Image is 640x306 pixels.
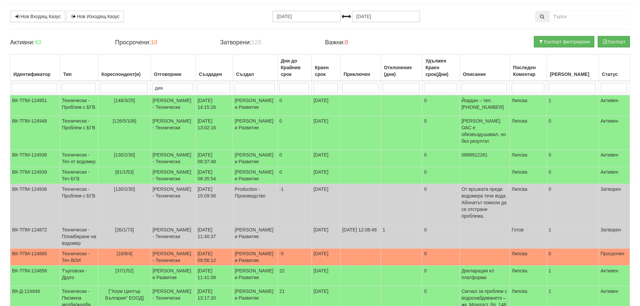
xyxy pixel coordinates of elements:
[196,184,233,225] td: [DATE] 15:09:56
[422,54,460,81] th: Удължен Краен срок(Дни): No sort applied, activate to apply an ascending sort
[151,225,196,249] td: [PERSON_NAME] - Технически
[312,249,340,266] td: [DATE]
[10,39,105,46] h4: Активни:
[422,95,460,116] td: 0
[153,70,194,79] div: Отговорник
[422,184,460,225] td: 0
[512,227,524,232] span: Готов
[512,251,527,256] span: Липсва
[422,249,460,266] td: 0
[312,54,340,81] th: Краен срок: No sort applied, activate to apply an ascending sort
[424,56,458,79] div: Удължен Краен срок(Дни)
[547,167,599,184] td: 0
[233,116,278,150] td: [PERSON_NAME] и Развитие
[422,167,460,184] td: 0
[547,249,599,266] td: 0
[340,54,381,81] th: Приключен: No sort applied, activate to apply an ascending sort
[10,184,60,225] td: ВК-ТПМ-124936
[462,70,508,79] div: Описание
[62,70,96,79] div: Тип
[151,54,196,81] th: Отговорник: No sort applied, activate to apply an ascending sort
[196,116,233,150] td: [DATE] 13:02:16
[547,116,599,150] td: 0
[512,268,527,273] span: Липсва
[599,266,630,286] td: Активен
[598,36,630,47] button: Експорт
[60,184,98,225] td: Технически - Проблем с БГВ
[381,225,422,249] td: 1
[599,167,630,184] td: Активен
[60,167,98,184] td: Технически - Теч БГВ
[345,39,348,46] b: 0
[60,54,98,81] th: Тип: No sort applied, activate to apply an ascending sort
[512,152,527,158] span: Липсва
[512,186,527,192] span: Липсва
[233,150,278,167] td: [PERSON_NAME] и Развитие
[312,266,340,286] td: [DATE]
[98,54,151,81] th: Кореспондент(и): No sort applied, activate to apply an ascending sort
[115,268,134,273] span: [37/1/52]
[599,95,630,116] td: Активен
[114,186,135,192] span: [130/2/30]
[547,95,599,116] td: 1
[196,54,233,81] th: Създаден: No sort applied, activate to apply an ascending sort
[278,54,311,81] th: Дни до Крайния срок: No sort applied, activate to apply an ascending sort
[381,54,422,81] th: Отклонение (дни): No sort applied, activate to apply an ascending sort
[67,11,124,22] a: Нов Изходящ Казус
[312,167,340,184] td: [DATE]
[198,70,231,79] div: Създаден
[12,70,58,79] div: Идентификатор
[601,70,628,79] div: Статус
[233,167,278,184] td: [PERSON_NAME] и Развитие
[512,169,527,175] span: Липсва
[196,266,233,286] td: [DATE] 11:41:08
[549,70,597,79] div: [PERSON_NAME]
[280,56,310,79] div: Дни до Крайния срок
[10,249,60,266] td: ВК-ТПМ-124865
[512,98,527,103] span: Липсва
[547,54,599,81] th: Брой Файлове: No sort applied, activate to apply an ascending sort
[599,54,630,81] th: Статус: No sort applied, activate to apply an ascending sort
[196,167,233,184] td: [DATE] 08:35:54
[534,36,594,47] button: Експорт филтрирани
[462,97,508,111] p: Йордан – тел. [PHONE_NUMBER]
[233,184,278,225] td: Production - Производство
[196,225,233,249] td: [DATE] 11:40:37
[547,184,599,225] td: 0
[462,151,508,158] p: 0888912261
[151,150,196,167] td: [PERSON_NAME] - Технически
[280,251,284,256] span: -5
[280,169,282,175] span: 0
[60,249,98,266] td: Технически - Теч ВОИ
[151,39,157,46] b: 10
[422,150,460,167] td: 0
[599,116,630,150] td: Активен
[60,225,98,249] td: Технически - Пломбиране на водомер
[10,54,60,81] th: Идентификатор: No sort applied, activate to apply an ascending sort
[151,116,196,150] td: [PERSON_NAME] - Технически
[599,150,630,167] td: Активен
[151,167,196,184] td: [PERSON_NAME] - Технически
[340,225,381,249] td: [DATE] 12:08:48
[233,54,278,81] th: Създал: No sort applied, activate to apply an ascending sort
[312,150,340,167] td: [DATE]
[312,225,340,249] td: [DATE]
[510,54,547,81] th: Последен Коментар: No sort applied, activate to apply an ascending sort
[460,54,510,81] th: Описание: No sort applied, activate to apply an ascending sort
[10,225,60,249] td: ВК-ТПМ-124872
[113,118,136,124] span: [126/5/108]
[512,289,527,294] span: Липсва
[599,249,630,266] td: Просрочен
[60,266,98,286] td: Търговски - Друго
[422,266,460,286] td: 0
[196,150,233,167] td: [DATE] 08:37:48
[10,150,60,167] td: ВК-ТПМ-124938
[10,95,60,116] td: ВК-ТПМ-124951
[599,225,630,249] td: Затворен
[280,289,285,294] span: 21
[60,95,98,116] td: Технически - Проблем с БГВ
[251,39,261,46] b: 128
[60,116,98,150] td: Технически - Проблем с БГВ
[422,116,460,150] td: 0
[105,289,144,301] span: ["Хоум Център България" ЕООД]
